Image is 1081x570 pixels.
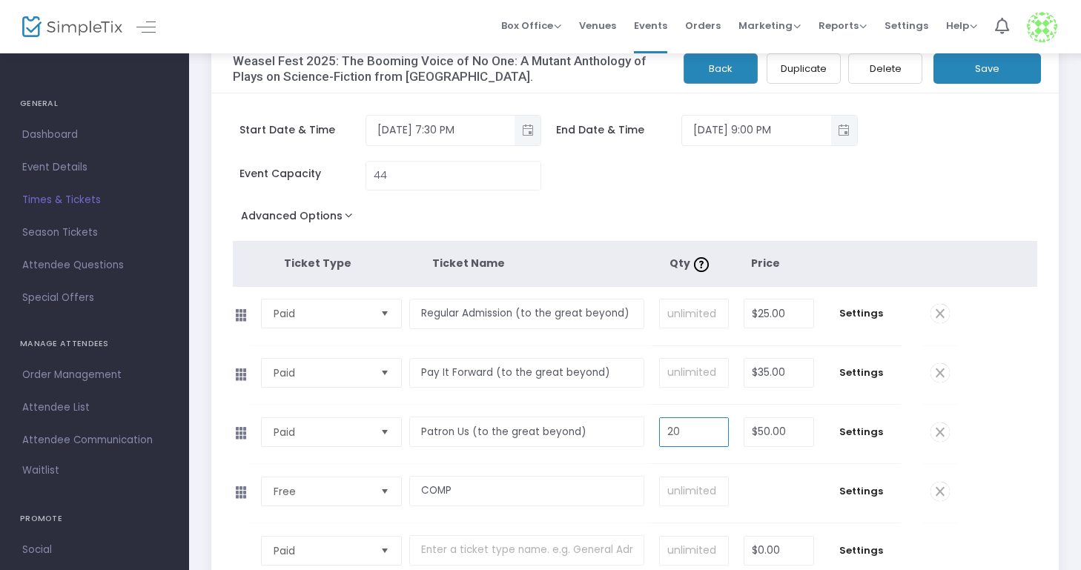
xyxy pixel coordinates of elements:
[274,306,368,321] span: Paid
[22,365,167,385] span: Order Management
[22,158,167,177] span: Event Details
[634,7,667,44] span: Events
[660,299,728,328] input: unlimited
[767,53,841,84] button: Duplicate
[20,504,169,534] h4: PROMOTE
[274,484,368,499] span: Free
[744,359,813,387] input: Price
[233,205,367,232] button: Advanced Options
[374,359,395,387] button: Select
[660,537,728,565] input: unlimited
[831,116,857,145] button: Toggle popup
[374,299,395,328] button: Select
[819,19,867,33] span: Reports
[274,543,368,558] span: Paid
[682,118,830,142] input: Select date & time
[366,118,515,142] input: Select date & time
[684,53,758,84] button: Back
[22,288,167,308] span: Special Offers
[660,359,728,387] input: unlimited
[751,256,780,271] span: Price
[885,7,928,44] span: Settings
[848,53,922,84] button: Delete
[284,256,351,271] span: Ticket Type
[829,543,893,558] span: Settings
[829,484,893,499] span: Settings
[374,477,395,506] button: Select
[829,425,893,440] span: Settings
[22,125,167,145] span: Dashboard
[239,166,366,182] span: Event Capacity
[556,122,682,138] span: End Date & Time
[432,256,505,271] span: Ticket Name
[22,398,167,417] span: Attendee List
[22,256,167,275] span: Attendee Questions
[22,463,59,478] span: Waitlist
[274,425,368,440] span: Paid
[409,358,644,388] input: Enter a ticket type name. e.g. General Admission
[409,476,644,506] input: Enter a ticket type name. e.g. General Admission
[515,116,540,145] button: Toggle popup
[22,431,167,450] span: Attendee Communication
[829,306,893,321] span: Settings
[22,190,167,210] span: Times & Tickets
[579,7,616,44] span: Venues
[20,89,169,119] h4: GENERAL
[829,365,893,380] span: Settings
[233,53,652,84] h3: Weasel Fest 2025: The Booming Voice of No One: A Mutant Anthology of Plays on Science-Fiction fro...
[744,299,813,328] input: Price
[685,7,721,44] span: Orders
[946,19,977,33] span: Help
[22,223,167,242] span: Season Tickets
[374,537,395,565] button: Select
[409,299,644,329] input: Enter a ticket type name. e.g. General Admission
[670,256,713,271] span: Qty
[933,53,1041,84] button: Save
[22,540,167,560] span: Social
[274,365,368,380] span: Paid
[694,257,709,272] img: question-mark
[738,19,801,33] span: Marketing
[239,122,366,138] span: Start Date & Time
[744,537,813,565] input: Price
[744,418,813,446] input: Price
[660,477,728,506] input: unlimited
[20,329,169,359] h4: MANAGE ATTENDEES
[374,418,395,446] button: Select
[409,417,644,447] input: Enter a ticket type name. e.g. General Admission
[409,535,644,566] input: Enter a ticket type name. e.g. General Admission
[501,19,561,33] span: Box Office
